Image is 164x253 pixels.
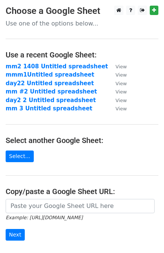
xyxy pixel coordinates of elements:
[6,97,96,104] a: day2 2 Untitled spreadsheet
[116,72,127,78] small: View
[6,199,155,213] input: Paste your Google Sheet URL here
[6,50,158,59] h4: Use a recent Google Sheet:
[6,215,83,220] small: Example: [URL][DOMAIN_NAME]
[108,97,127,104] a: View
[108,105,127,112] a: View
[6,71,94,78] a: mmm1Untitled spreadsheet
[116,98,127,103] small: View
[6,63,108,70] a: mm2 1408 Untitled spreadsheet
[108,63,127,70] a: View
[6,6,158,17] h3: Choose a Google Sheet
[6,187,158,196] h4: Copy/paste a Google Sheet URL:
[6,105,92,112] a: mm 3 Untitled spreadsheet
[6,229,25,241] input: Next
[116,64,127,69] small: View
[6,80,94,87] a: day22 Untitled spreadsheet
[6,20,158,27] p: Use one of the options below...
[108,71,127,78] a: View
[116,89,127,95] small: View
[6,151,34,162] a: Select...
[116,106,127,111] small: View
[116,81,127,86] small: View
[6,88,97,95] a: mm #2 Untitled spreadsheet
[108,80,127,87] a: View
[6,136,158,145] h4: Select another Google Sheet:
[108,88,127,95] a: View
